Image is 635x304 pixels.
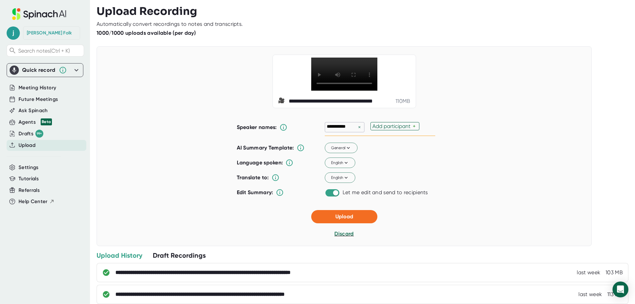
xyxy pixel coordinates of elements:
div: + [413,123,417,129]
div: Upload History [97,251,142,260]
span: General [331,145,351,151]
div: Janice Folk [27,30,72,36]
b: Language spoken: [237,159,283,166]
button: Future Meetings [19,96,58,103]
button: English [325,158,355,168]
button: Ask Spinach [19,107,48,114]
div: 99+ [35,130,43,138]
div: Quick record [22,67,56,73]
div: 113 MB [607,291,623,298]
div: Quick record [10,64,80,77]
div: Agents [19,118,52,126]
div: 110 MB [396,98,410,105]
b: 1000/1000 uploads available (per day) [97,30,196,36]
button: Upload [311,210,377,223]
div: Add participant [372,123,413,129]
div: Drafts [19,130,43,138]
button: Drafts 99+ [19,130,43,138]
button: English [325,173,355,183]
button: Referrals [19,187,40,194]
button: Tutorials [19,175,39,183]
span: j [7,26,20,40]
div: × [357,124,362,130]
button: General [325,143,358,153]
h3: Upload Recording [97,5,628,18]
div: Beta [41,118,52,125]
button: Settings [19,164,39,171]
b: Translate to: [237,174,269,181]
button: Meeting History [19,84,56,92]
button: Help Center [19,198,55,205]
b: Speaker names: [237,124,277,130]
b: AI Summary Template: [237,145,294,151]
div: Let me edit and send to recipients [343,189,428,196]
span: Discard [334,231,354,237]
button: Agents Beta [19,118,52,126]
span: Help Center [19,198,48,205]
span: video [278,97,286,105]
div: Draft Recordings [153,251,206,260]
button: Discard [334,230,354,238]
div: Open Intercom Messenger [613,282,628,297]
span: English [331,160,349,166]
div: 8/5/2025, 1:03:45 PM [578,291,602,298]
b: Edit Summary: [237,189,273,195]
div: 8/6/2025, 12:24:49 AM [577,269,600,276]
button: Upload [19,142,35,149]
span: Upload [335,213,353,220]
div: 103 MB [606,269,623,276]
div: Automatically convert recordings to notes and transcripts. [97,21,243,27]
span: Search notes (Ctrl + K) [18,48,70,54]
span: English [331,175,349,181]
